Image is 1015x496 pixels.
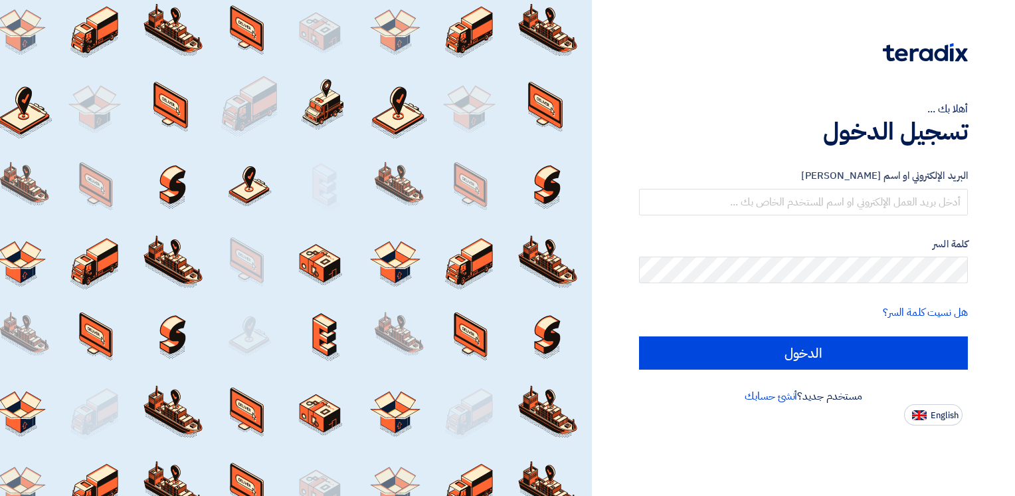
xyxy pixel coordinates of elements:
label: البريد الإلكتروني او اسم [PERSON_NAME] [639,168,968,184]
label: كلمة السر [639,237,968,252]
a: أنشئ حسابك [745,388,797,404]
img: Teradix logo [883,43,968,62]
h1: تسجيل الدخول [639,117,968,146]
button: English [904,404,963,426]
input: الدخول [639,336,968,370]
img: en-US.png [912,410,927,420]
input: أدخل بريد العمل الإلكتروني او اسم المستخدم الخاص بك ... [639,189,968,215]
div: أهلا بك ... [639,101,968,117]
a: هل نسيت كلمة السر؟ [883,305,968,320]
div: مستخدم جديد؟ [639,388,968,404]
span: English [931,411,959,420]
